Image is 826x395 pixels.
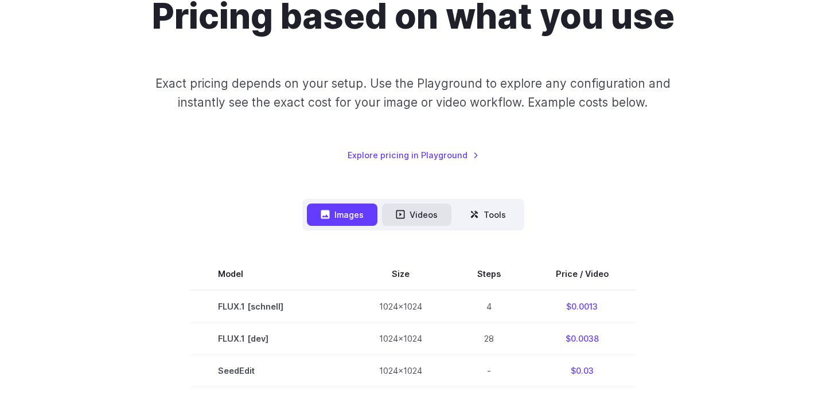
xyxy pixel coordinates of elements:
[450,354,528,386] td: -
[450,322,528,354] td: 28
[307,204,377,226] button: Images
[190,322,352,354] td: FLUX.1 [dev]
[528,354,636,386] td: $0.03
[528,258,636,290] th: Price / Video
[382,204,451,226] button: Videos
[190,258,352,290] th: Model
[456,204,520,226] button: Tools
[352,322,450,354] td: 1024x1024
[348,148,479,162] a: Explore pricing in Playground
[134,74,692,112] p: Exact pricing depends on your setup. Use the Playground to explore any configuration and instantl...
[450,258,528,290] th: Steps
[528,322,636,354] td: $0.0038
[528,290,636,323] td: $0.0013
[352,258,450,290] th: Size
[352,290,450,323] td: 1024x1024
[450,290,528,323] td: 4
[190,290,352,323] td: FLUX.1 [schnell]
[352,354,450,386] td: 1024x1024
[190,354,352,386] td: SeedEdit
